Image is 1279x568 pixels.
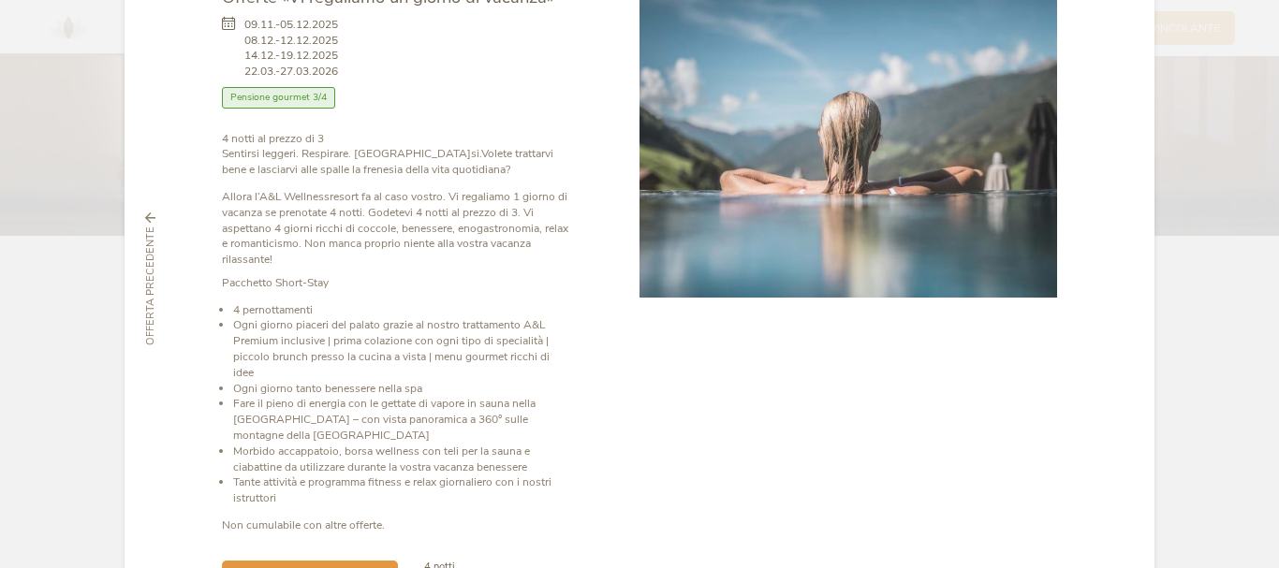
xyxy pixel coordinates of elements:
[233,474,573,506] li: Tante attività e programma fitness e relax giornaliero con i nostri istruttori
[222,146,553,177] strong: Volete trattarvi bene e lasciarvi alle spalle la frenesia della vita quotidiana?
[233,317,573,380] li: Ogni giorno piaceri del palato grazie al nostro trattamento A&L Premium inclusive | prima colazio...
[222,517,385,532] strong: Non cumulabile con altre offerte.
[222,131,573,178] p: Sentirsi leggeri. Respirare. [GEOGRAPHIC_DATA]si.
[143,226,158,345] span: Offerta precedente
[233,302,573,318] li: 4 pernottamenti
[233,396,573,443] li: Fare il pieno di energia con le gettate di vapore in sauna nella [GEOGRAPHIC_DATA] – con vista pa...
[233,381,573,397] li: Ogni giorno tanto benessere nella spa
[233,444,573,475] li: Morbido accappatoio, borsa wellness con teli per la sauna e ciabattine da utilizzare durante la v...
[222,189,573,268] p: Allora l’A&L Wellnessresort fa al caso vostro. Vi regaliamo 1 giorno di vacanza se prenotate 4 no...
[222,275,329,290] strong: Pacchetto Short-Stay
[222,131,324,146] strong: 4 notti al prezzo di 3
[222,87,335,109] span: Pensione gourmet 3/4
[244,17,338,80] span: 09.11.-05.12.2025 08.12.-12.12.2025 14.12.-19.12.2025 22.03.-27.03.2026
